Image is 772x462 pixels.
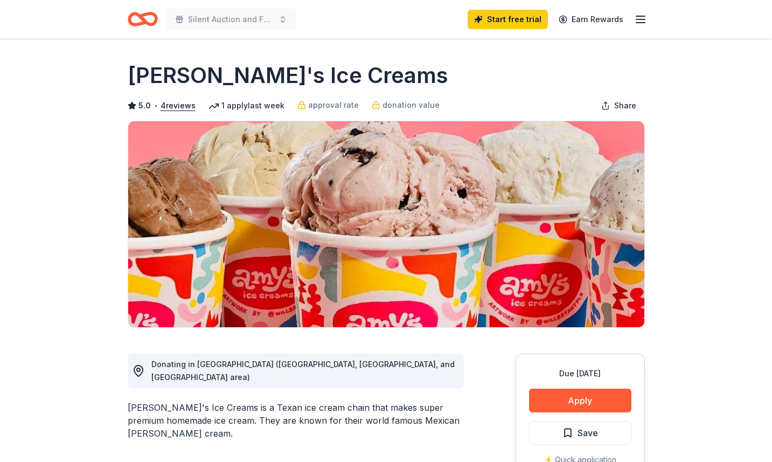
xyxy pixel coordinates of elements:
button: Apply [529,389,631,412]
span: • [154,101,157,110]
a: donation value [372,99,440,112]
span: approval rate [308,99,359,112]
div: 1 apply last week [208,99,284,112]
div: [PERSON_NAME]'s Ice Creams is a Texan ice cream chain that makes super premium homemade ice cream... [128,401,464,440]
span: Save [578,426,598,440]
button: Save [529,421,631,445]
a: approval rate [297,99,359,112]
button: Share [593,95,645,116]
button: 4reviews [161,99,196,112]
span: Silent Auction and Family Night [188,13,274,26]
div: Due [DATE] [529,367,631,380]
span: Donating in [GEOGRAPHIC_DATA] ([GEOGRAPHIC_DATA], [GEOGRAPHIC_DATA], and [GEOGRAPHIC_DATA] area) [151,360,455,382]
button: Silent Auction and Family Night [166,9,296,30]
span: donation value [382,99,440,112]
a: Home [128,6,158,32]
a: Start free trial [468,10,548,29]
a: Earn Rewards [552,10,630,29]
span: Share [614,99,636,112]
img: Image for Amy's Ice Creams [128,121,644,327]
span: 5.0 [138,99,151,112]
h1: [PERSON_NAME]'s Ice Creams [128,60,448,91]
